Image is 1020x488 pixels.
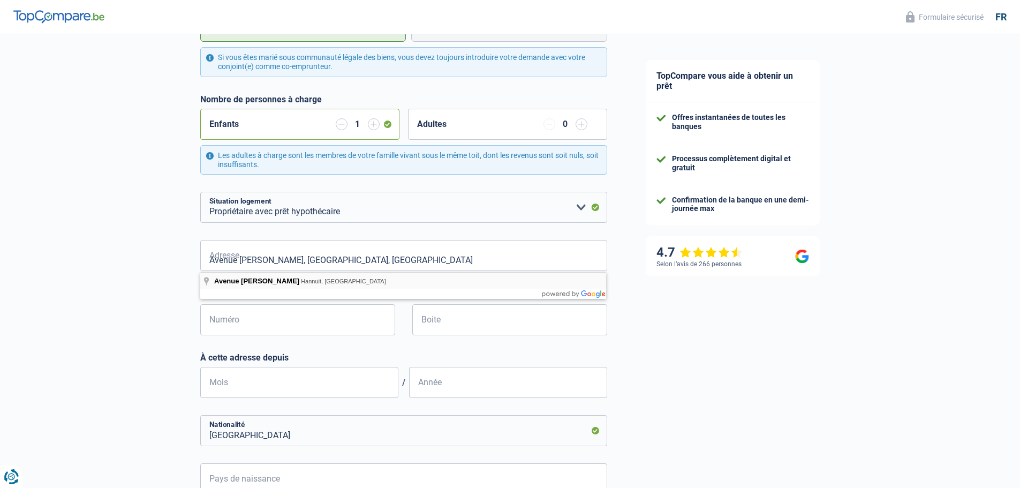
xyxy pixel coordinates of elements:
[301,278,386,284] span: Hannuit, [GEOGRAPHIC_DATA]
[995,11,1007,23] div: fr
[656,245,743,260] div: 4.7
[200,352,607,363] label: À cette adresse depuis
[672,113,809,131] div: Offres instantanées de toutes les banques
[398,378,409,388] span: /
[672,196,809,214] div: Confirmation de la banque en une demi-journée max
[561,120,570,129] div: 0
[200,367,398,398] input: MM
[13,10,104,23] img: TopCompare Logo
[200,47,607,77] div: Si vous êtes marié sous communauté légale des biens, vous devez toujours introduire votre demande...
[200,240,607,271] input: Sélectionnez votre adresse dans la barre de recherche
[656,260,742,268] div: Selon l’avis de 266 personnes
[646,60,820,102] div: TopCompare vous aide à obtenir un prêt
[900,8,990,26] button: Formulaire sécurisé
[417,120,447,129] label: Adultes
[353,120,362,129] div: 1
[672,154,809,172] div: Processus complètement digital et gratuit
[214,277,299,285] span: Avenue [PERSON_NAME]
[200,415,607,446] input: Belgique
[200,145,607,175] div: Les adultes à charge sont les membres de votre famille vivant sous le même toit, dont les revenus...
[409,367,607,398] input: AAAA
[209,120,239,129] label: Enfants
[200,94,322,104] label: Nombre de personnes à charge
